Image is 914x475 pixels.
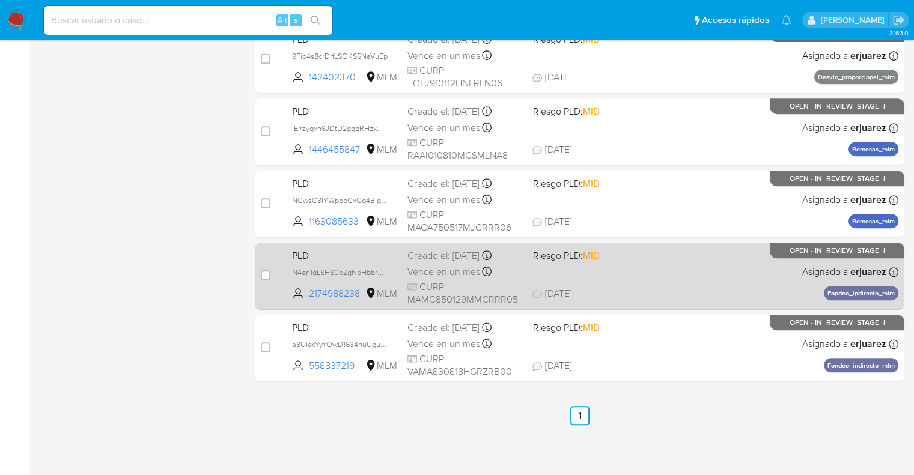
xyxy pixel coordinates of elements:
span: Accesos rápidos [702,14,769,26]
input: Buscar usuario o caso... [44,13,332,28]
span: Alt [278,14,287,26]
button: search-icon [303,12,328,29]
span: 3.163.0 [889,28,908,38]
p: erika.juarez@mercadolibre.com.mx [820,14,888,26]
a: Notificaciones [781,15,791,25]
a: Salir [892,14,905,26]
span: s [294,14,297,26]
